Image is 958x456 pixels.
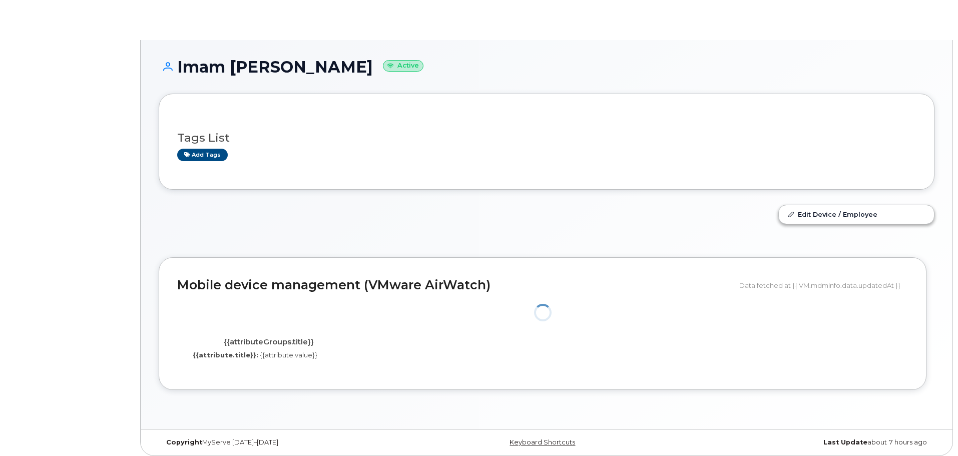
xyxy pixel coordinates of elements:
[177,149,228,161] a: Add tags
[260,351,317,359] span: {{attribute.value}}
[166,438,202,446] strong: Copyright
[823,438,867,446] strong: Last Update
[383,60,423,72] small: Active
[177,132,916,144] h3: Tags List
[159,58,934,76] h1: Imam [PERSON_NAME]
[193,350,258,360] label: {{attribute.title}}:
[676,438,934,446] div: about 7 hours ago
[739,276,908,295] div: Data fetched at {{ VM.mdmInfo.data.updatedAt }}
[185,338,352,346] h4: {{attributeGroups.title}}
[779,205,934,223] a: Edit Device / Employee
[159,438,417,446] div: MyServe [DATE]–[DATE]
[177,278,732,292] h2: Mobile device management (VMware AirWatch)
[510,438,575,446] a: Keyboard Shortcuts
